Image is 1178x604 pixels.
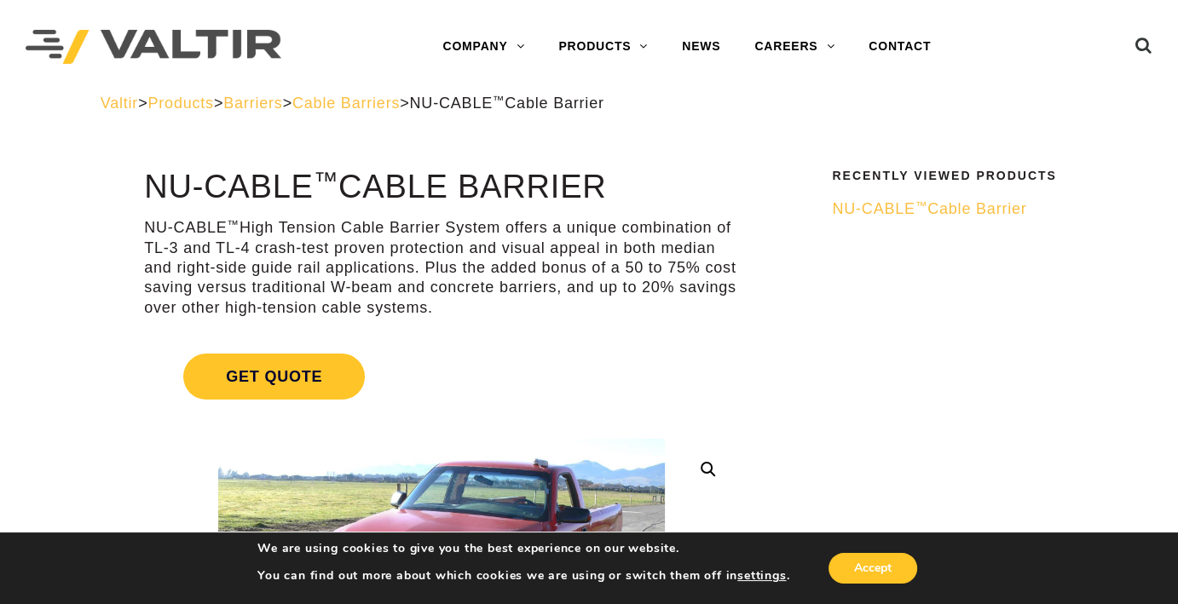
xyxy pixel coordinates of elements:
p: We are using cookies to give you the best experience on our website. [257,541,789,556]
a: Barriers [223,95,282,112]
sup: ™ [493,94,505,106]
a: Valtir [101,95,138,112]
p: NU-CABLE High Tension Cable Barrier System offers a unique combination of TL-3 and TL-4 crash-tes... [144,218,739,318]
a: NEWS [665,30,737,64]
sup: ™ [228,218,240,231]
a: NU-CABLE™Cable Barrier [832,199,1067,219]
button: settings [737,568,786,584]
h2: Recently Viewed Products [832,170,1067,182]
span: NU-CABLE Cable Barrier [410,95,604,112]
span: Get Quote [183,354,365,400]
a: COMPANY [425,30,541,64]
a: CAREERS [737,30,852,64]
a: Get Quote [144,333,739,420]
sup: ™ [915,199,927,212]
sup: ™ [314,167,338,194]
span: NU-CABLE Cable Barrier [832,200,1026,217]
div: > > > > [101,94,1078,113]
img: Valtir [26,30,281,65]
a: CONTACT [852,30,948,64]
p: You can find out more about which cookies we are using or switch them off in . [257,568,789,584]
a: PRODUCTS [541,30,665,64]
a: Products [147,95,213,112]
button: Accept [829,553,917,584]
a: Cable Barriers [292,95,400,112]
h1: NU-CABLE Cable Barrier [144,170,739,205]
